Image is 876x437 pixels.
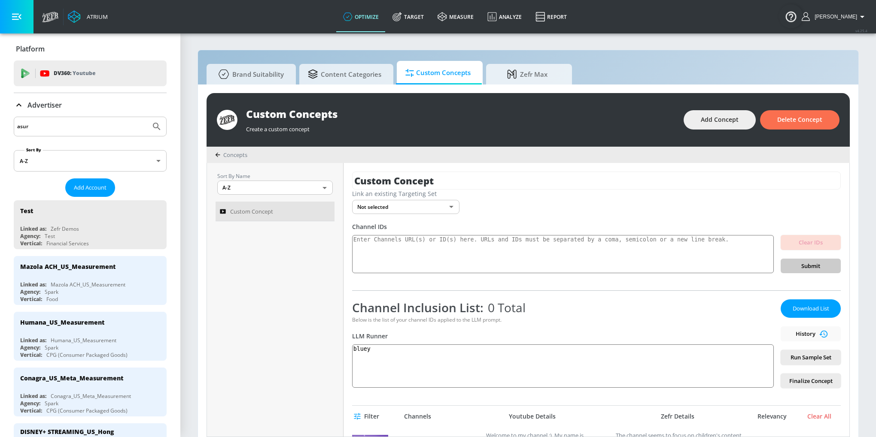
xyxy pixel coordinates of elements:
[147,117,166,136] button: Submit Search
[27,100,62,110] p: Advertiser
[14,150,167,172] div: A-Z
[246,107,675,121] div: Custom Concepts
[308,64,381,84] span: Content Categories
[781,299,841,318] button: Download List
[216,202,335,221] a: Custom Concept
[215,64,284,84] span: Brand Suitability
[802,12,867,22] button: [PERSON_NAME]
[51,392,131,400] div: Conagra_US_Meta_Measurement
[246,121,675,133] div: Create a custom concept
[17,121,147,132] input: Search by name
[20,351,42,359] div: Vertical:
[46,240,89,247] div: Financial Services
[46,295,58,303] div: Food
[684,110,756,130] button: Add Concept
[529,1,574,32] a: Report
[14,256,167,305] div: Mazola ACH_US_MeasurementLinked as:Mazola ACH_US_MeasurementAgency:SparkVertical:Food
[798,413,841,420] div: Clear All
[788,353,834,362] span: Run Sample Set
[459,413,605,420] div: Youtube Details
[230,206,273,217] span: Custom Concept
[20,262,116,271] div: Mazola ACH_US_Measurement
[217,172,333,181] p: Sort By Name
[20,240,42,247] div: Vertical:
[74,183,106,193] span: Add Account
[14,368,167,416] div: Conagra_US_Meta_MeasurementLinked as:Conagra_US_Meta_MeasurementAgency:SparkVertical:CPG (Consume...
[405,63,471,83] span: Custom Concepts
[481,1,529,32] a: Analyze
[386,1,431,32] a: Target
[20,374,123,382] div: Conagra_US_Meta_Measurement
[336,1,386,32] a: optimize
[352,332,774,340] div: LLM Runner
[356,411,379,422] span: Filter
[431,1,481,32] a: measure
[20,392,46,400] div: Linked as:
[495,64,560,84] span: Zefr Max
[14,93,167,117] div: Advertiser
[777,115,822,125] span: Delete Concept
[855,28,867,33] span: v 4.25.4
[352,316,774,323] div: Below is the list of your channel IDs applied to the LLM prompt.
[352,190,841,198] div: Link an existing Targeting Set
[20,232,40,240] div: Agency:
[352,344,774,388] textarea: bluey
[14,60,167,86] div: DV360: Youtube
[46,407,128,414] div: CPG (Consumer Packaged Goods)
[51,337,116,344] div: Humana_US_Measurement
[751,413,794,420] div: Relevancy
[352,223,841,231] div: Channel IDs
[65,178,115,197] button: Add Account
[51,281,125,288] div: Mazola ACH_US_Measurement
[45,400,58,407] div: Spark
[811,14,857,20] span: login as: veronica.hernandez@zefr.com
[14,200,167,249] div: TestLinked as:Zefr DemosAgency:TestVertical:Financial Services
[20,344,40,351] div: Agency:
[609,413,746,420] div: Zefr Details
[16,44,45,54] p: Platform
[20,337,46,344] div: Linked as:
[73,69,95,78] p: Youtube
[781,374,841,389] button: Finalize Concept
[223,151,247,159] span: Concepts
[20,407,42,414] div: Vertical:
[217,181,333,195] div: A-Z
[46,351,128,359] div: CPG (Consumer Packaged Goods)
[20,288,40,295] div: Agency:
[781,235,841,250] button: Clear IDs
[352,200,459,214] div: Not selected
[352,299,774,316] div: Channel Inclusion List:
[68,10,108,23] a: Atrium
[781,350,841,365] button: Run Sample Set
[701,115,739,125] span: Add Concept
[54,69,95,78] p: DV360:
[20,225,46,232] div: Linked as:
[45,344,58,351] div: Spark
[20,207,33,215] div: Test
[83,13,108,21] div: Atrium
[14,312,167,361] div: Humana_US_MeasurementLinked as:Humana_US_MeasurementAgency:SparkVertical:CPG (Consumer Packaged G...
[215,151,247,159] div: Concepts
[45,232,55,240] div: Test
[789,304,832,313] span: Download List
[45,288,58,295] div: Spark
[352,409,383,425] button: Filter
[14,37,167,61] div: Platform
[788,238,834,247] span: Clear IDs
[24,147,43,153] label: Sort By
[20,318,104,326] div: Humana_US_Measurement
[779,4,803,28] button: Open Resource Center
[20,400,40,407] div: Agency:
[788,376,834,386] span: Finalize Concept
[760,110,839,130] button: Delete Concept
[404,413,431,420] div: Channels
[20,281,46,288] div: Linked as:
[20,295,42,303] div: Vertical:
[51,225,79,232] div: Zefr Demos
[484,299,526,316] span: 0 Total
